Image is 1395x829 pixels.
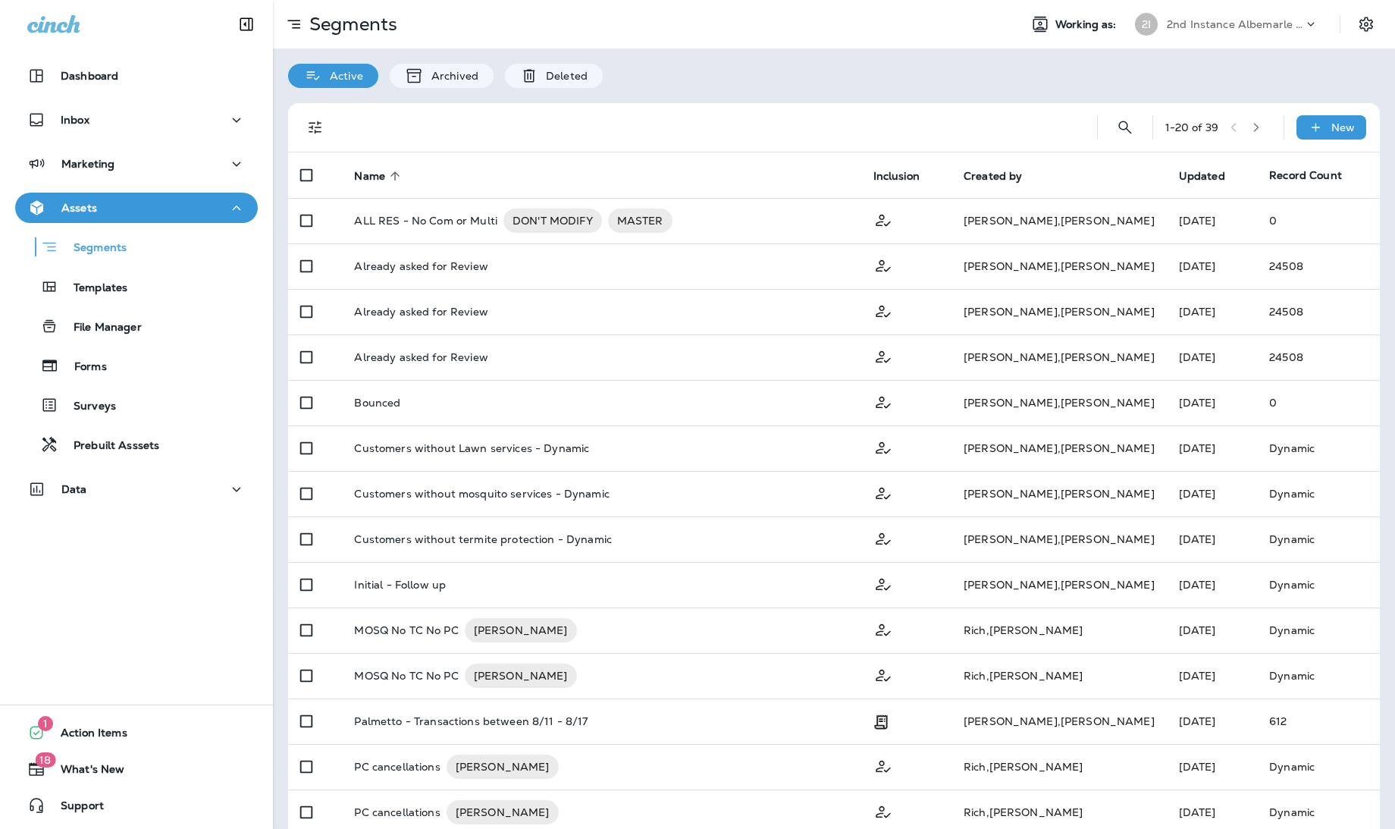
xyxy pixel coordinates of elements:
p: Already asked for Review [354,306,487,318]
td: 0 [1257,380,1380,425]
p: Prebuilt Asssets [58,439,159,454]
td: Dynamic [1257,471,1380,517]
span: [PERSON_NAME] [465,623,577,638]
td: [DATE] [1167,289,1257,334]
td: [DATE] [1167,425,1257,471]
p: MOSQ No TC No PC [354,618,458,642]
td: [DATE] [1167,334,1257,380]
p: Deleted [538,70,588,82]
td: [DATE] [1167,198,1257,243]
span: DON'T MODIFY [503,213,602,228]
td: 0 [1257,198,1380,243]
p: ALL RES - No Com or Multi [354,209,497,233]
p: MOSQ No TC No PC [354,664,458,688]
td: [PERSON_NAME] , [PERSON_NAME] [951,334,1167,380]
td: 24508 [1257,334,1380,380]
td: [PERSON_NAME] , [PERSON_NAME] [951,243,1167,289]
button: Settings [1353,11,1380,38]
td: [DATE] [1167,380,1257,425]
button: Templates [15,271,258,303]
p: Segments [58,241,127,256]
div: MASTER [608,209,672,233]
p: Archived [424,70,478,82]
p: New [1331,121,1355,133]
button: 1Action Items [15,718,258,748]
p: Palmetto - Transactions between 8/11 - 8/17 [354,715,588,727]
p: Marketing [61,158,114,170]
p: Initial - Follow up [354,579,446,591]
p: Customers without Lawn services - Dynamic [354,442,589,454]
td: [PERSON_NAME] , [PERSON_NAME] [951,471,1167,517]
td: [DATE] [1167,471,1257,517]
div: 2I [1135,13,1158,36]
div: [PERSON_NAME] [465,664,577,688]
span: [PERSON_NAME] [447,805,559,820]
span: Working as: [1055,18,1120,31]
p: Data [61,483,87,495]
td: [DATE] [1167,243,1257,289]
span: Updated [1179,170,1225,183]
button: Data [15,474,258,504]
span: Transaction [873,714,889,727]
td: [PERSON_NAME] , [PERSON_NAME] [951,198,1167,243]
span: Customer Only [873,758,893,772]
td: Rich , [PERSON_NAME] [951,608,1167,653]
span: Support [45,799,104,818]
p: Bounced [354,397,400,409]
div: [PERSON_NAME] [447,755,559,779]
span: Customer Only [873,258,893,272]
td: [DATE] [1167,699,1257,744]
span: Name [354,169,405,183]
p: Customers without mosquito services - Dynamic [354,488,609,500]
span: Customer Only [873,622,893,636]
div: [PERSON_NAME] [465,618,577,642]
td: Rich , [PERSON_NAME] [951,744,1167,790]
span: Created by [964,169,1042,183]
td: Dynamic [1257,744,1380,790]
button: Surveys [15,389,258,421]
td: [PERSON_NAME] , [PERSON_NAME] [951,425,1167,471]
span: [PERSON_NAME] [447,759,559,774]
span: Customer Only [873,667,893,681]
button: Collapse Sidebar [225,9,268,39]
p: Dashboard [61,70,118,82]
span: Customer Only [873,531,893,545]
p: Already asked for Review [354,351,487,363]
td: 612 [1257,699,1380,744]
p: PC cancellations [354,755,440,779]
div: [PERSON_NAME] [447,800,559,824]
td: 24508 [1257,243,1380,289]
span: Customer Only [873,394,893,408]
p: Surveys [58,400,116,414]
button: 18What's New [15,754,258,784]
td: Dynamic [1257,608,1380,653]
span: 1 [38,716,53,731]
td: Dynamic [1257,562,1380,608]
span: Customer Only [873,804,893,818]
td: [DATE] [1167,562,1257,608]
p: Customers without termite protection - Dynamic [354,533,611,545]
button: Segments [15,231,258,263]
td: [PERSON_NAME] , [PERSON_NAME] [951,699,1167,744]
span: MASTER [608,213,672,228]
span: Customer Only [873,349,893,363]
span: [PERSON_NAME] [465,668,577,683]
span: Action Items [45,727,127,745]
span: Updated [1179,169,1245,183]
button: Inbox [15,105,258,135]
td: [DATE] [1167,744,1257,790]
p: Already asked for Review [354,260,487,272]
p: Active [322,70,363,82]
td: Dynamic [1257,517,1380,562]
td: 24508 [1257,289,1380,334]
button: Dashboard [15,61,258,91]
p: 2nd Instance Albemarle Termite & Pest Control [1167,18,1303,30]
span: Customer Only [873,485,893,499]
button: Filters [300,112,331,143]
span: Name [354,170,385,183]
p: Templates [58,281,127,296]
span: What's New [45,763,124,781]
p: Forms [59,360,107,375]
span: Inclusion [873,170,920,183]
span: Customer Only [873,212,893,226]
